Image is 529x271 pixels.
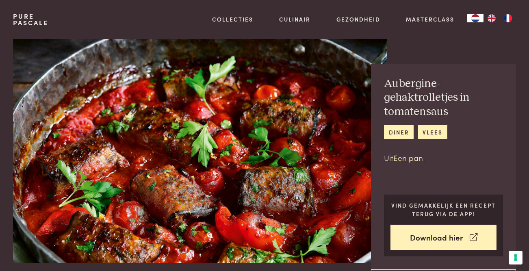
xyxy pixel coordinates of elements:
[390,225,496,250] a: Download hier
[406,15,454,24] a: Masterclass
[483,14,500,22] a: EN
[336,15,380,24] a: Gezondheid
[393,152,423,163] a: Een pan
[13,39,387,263] img: Aubergine-gehaktrolletjes in tomatensaus
[467,14,483,22] a: NL
[483,14,516,22] ul: Language list
[467,14,516,22] aside: Language selected: Nederlands
[384,152,503,164] p: Uit
[500,14,516,22] a: FR
[509,251,522,264] button: Uw voorkeuren voor toestemming voor trackingtechnologieën
[418,125,447,139] a: vlees
[13,13,48,26] a: PurePascale
[467,14,483,22] div: Language
[384,77,503,119] h2: Aubergine-gehaktrolletjes in tomatensaus
[279,15,310,24] a: Culinair
[390,201,496,218] p: Vind gemakkelijk een recept terug via de app!
[212,15,253,24] a: Collecties
[384,125,414,139] a: diner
